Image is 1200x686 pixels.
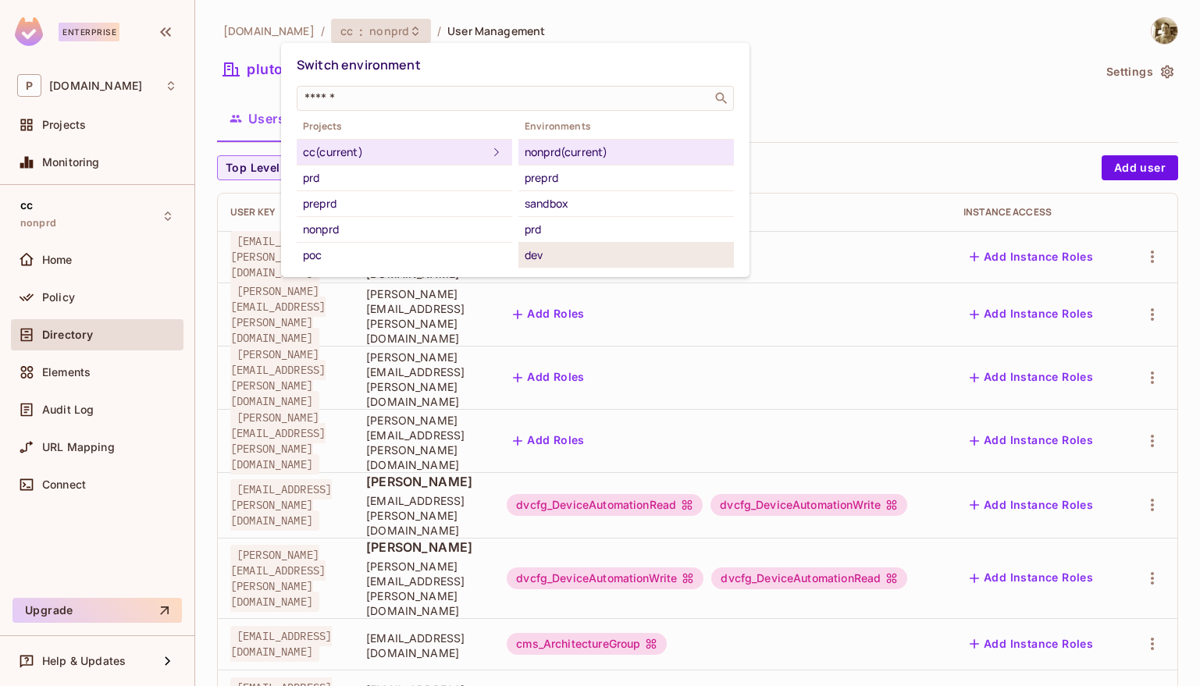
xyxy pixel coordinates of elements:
div: prd [525,220,728,239]
div: nonprd (current) [525,143,728,162]
div: preprd [525,169,728,187]
span: Environments [518,120,734,133]
span: Switch environment [297,56,421,73]
div: preprd [303,194,506,213]
div: nonprd [303,220,506,239]
div: poc [303,246,506,265]
span: Projects [297,120,512,133]
div: sandbox [525,194,728,213]
div: cc (current) [303,143,487,162]
div: prd [303,169,506,187]
div: dev [525,246,728,265]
